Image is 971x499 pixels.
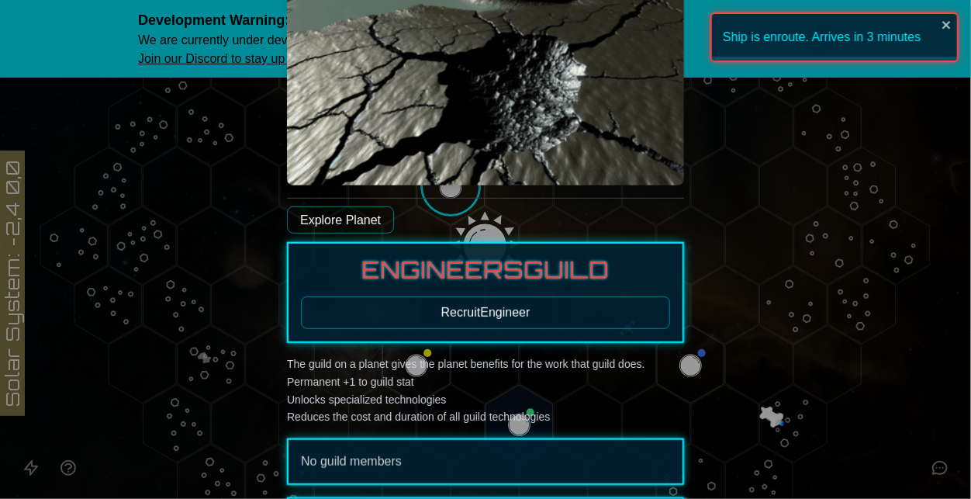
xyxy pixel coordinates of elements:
button: close [942,19,952,31]
button: RecruitEngineer [301,296,670,329]
div: Ship is enroute. Arrives in 3 minutes [710,12,959,62]
div: No guild members [301,452,670,471]
li: Reduces the cost and duration of all guild technologies [287,408,684,426]
a: Explore Planet [287,206,394,234]
h3: Engineers Guild [301,256,670,284]
li: Permanent +1 to guild stat [287,373,684,391]
li: Unlocks specialized technologies [287,391,684,409]
p: The guild on a planet gives the planet benefits for the work that guild does. [287,355,684,426]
